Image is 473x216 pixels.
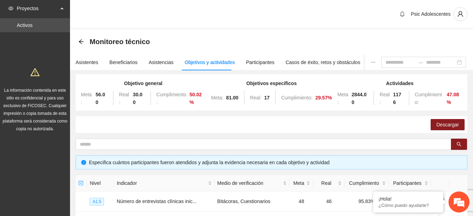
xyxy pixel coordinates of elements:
span: Cumplimiento: [156,92,187,105]
span: ellipsis [371,60,376,65]
span: Meta: [338,92,348,105]
th: Indicador [114,175,214,191]
span: check-square [78,181,83,186]
span: Meta: [81,92,92,105]
span: Descargar [436,121,459,128]
span: Real: [380,92,390,105]
th: Cumplimiento [345,175,389,191]
strong: 29.57 % [315,95,332,100]
strong: 1176 [393,92,401,105]
th: Meta [290,175,313,191]
div: Back [78,39,84,45]
div: Objetivos y actividades [185,58,235,66]
span: Cumplimiento: [415,92,442,105]
button: bell [397,8,408,20]
span: eye [8,6,13,11]
span: Cumplimiento: [281,95,312,100]
div: ¡Hola! [378,196,438,202]
td: 95.83% [345,191,389,211]
span: Real: [119,92,129,105]
button: search [451,139,467,150]
td: 46 [313,191,345,211]
div: Asistencias [149,58,174,66]
span: user [454,11,467,17]
td: Bitácoras, Cuestionarios [215,191,290,211]
span: Real: [250,95,262,100]
td: 48 [290,191,313,211]
span: Meta: [211,95,223,100]
th: Real [313,175,345,191]
strong: 30.00 [133,92,142,105]
th: Participantes [389,175,431,191]
span: swap-right [418,60,423,65]
strong: Actividades [386,81,414,86]
span: Real [316,179,336,187]
span: Psic Adolescentes [411,11,451,17]
span: Número de entrevistas clínicas inic... [117,198,196,204]
span: Meta [292,179,305,187]
p: ¿Cómo puedo ayudarte? [378,203,438,208]
div: Beneficiarios [110,58,138,66]
span: Participantes [391,179,423,187]
span: Cumplimiento [347,179,381,187]
div: Asistentes [76,58,98,66]
strong: 50.02 % [189,92,202,105]
button: user [453,7,467,21]
a: Activos [17,22,33,28]
span: Medio de verificación [217,179,282,187]
th: Medio de verificación [215,175,290,191]
strong: Objetivos específicos [246,81,297,86]
span: arrow-left [78,39,84,44]
div: Casos de éxito, retos y obstáculos [286,58,360,66]
span: A1.5 [90,198,104,205]
strong: 2844.00 [352,92,367,105]
span: info-circle [81,160,86,165]
strong: 56.00 [96,92,105,105]
span: to [418,60,423,65]
span: warning [30,68,40,77]
strong: 47.08 % [447,92,459,105]
strong: 81.00 [226,95,238,100]
span: bell [397,11,408,17]
button: ellipsis [365,54,381,70]
button: Descargar [431,119,465,130]
span: La información contenida en este sitio es confidencial y para uso exclusivo de FICOSEC. Cualquier... [3,88,68,131]
strong: 17 [264,95,270,100]
div: Participantes [246,58,274,66]
span: search [457,142,461,147]
span: Indicador [117,179,206,187]
strong: Objetivo general [124,81,162,86]
div: Especifica cuántos participantes fueron atendidos y adjunta la evidencia necesaria en cada objeti... [89,159,462,166]
span: Proyectos [17,1,58,15]
th: Nivel [87,175,114,191]
span: Monitoreo técnico [90,36,150,47]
